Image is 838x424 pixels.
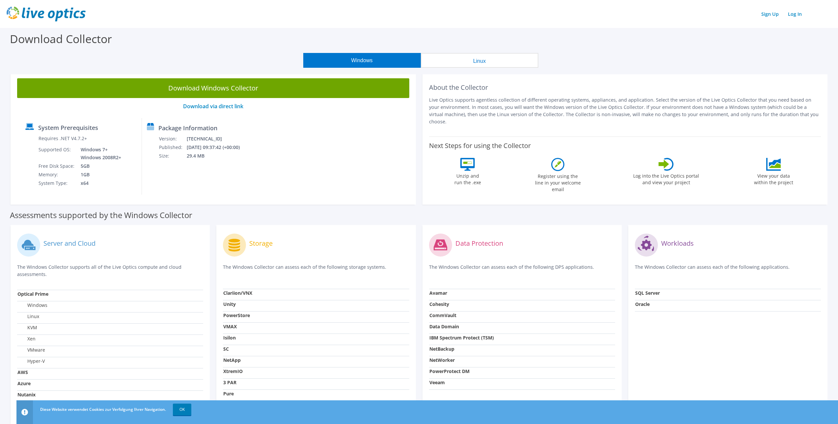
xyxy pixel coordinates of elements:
[452,171,483,186] label: Unzip and run the .exe
[17,313,39,320] label: Linux
[429,263,615,277] p: The Windows Collector can assess each of the following DPS applications.
[223,357,241,363] strong: NetApp
[633,171,699,186] label: Log into the Live Optics portal and view your project
[223,335,236,341] strong: Isilon
[7,7,86,21] img: live_optics_svg.svg
[17,263,203,278] p: The Windows Collector supports all of the Live Optics compute and cloud assessments.
[223,368,243,374] strong: XtremIO
[17,291,48,297] strong: Optical Prime
[38,124,98,131] label: System Prerequisites
[17,78,409,98] a: Download Windows Collector
[661,240,694,247] label: Workloads
[429,346,454,352] strong: NetBackup
[223,323,237,330] strong: VMAX
[186,152,248,160] td: 29.4 MB
[223,379,236,386] strong: 3 PAR
[17,324,37,331] label: KVM
[17,369,28,375] strong: AWS
[750,171,797,186] label: View your data within the project
[429,312,456,318] strong: CommVault
[249,240,273,247] label: Storage
[17,347,45,353] label: VMware
[421,53,538,68] button: Linux
[10,31,112,46] label: Download Collector
[429,84,821,91] h2: About the Collector
[533,171,582,193] label: Register using the line in your welcome email
[10,212,192,218] label: Assessments supported by the Windows Collector
[159,143,186,152] td: Published:
[429,323,459,330] strong: Data Domain
[429,368,470,374] strong: PowerProtect DM
[635,263,821,277] p: The Windows Collector can assess each of the following applications.
[158,125,217,131] label: Package Information
[17,336,36,342] label: Xen
[38,145,76,162] td: Supported OS:
[40,407,166,412] span: Diese Website verwendet Cookies zur Verfolgung Ihrer Navigation.
[635,290,660,296] strong: SQL Server
[76,145,122,162] td: Windows 7+ Windows 2008R2+
[223,390,234,397] strong: Pure
[186,143,248,152] td: [DATE] 09:37:42 (+00:00)
[223,290,252,296] strong: Clariion/VNX
[76,179,122,187] td: x64
[76,162,122,170] td: 5GB
[223,346,229,352] strong: SC
[39,135,87,142] label: Requires .NET V4.7.2+
[38,179,76,187] td: System Type:
[183,103,243,110] a: Download via direct link
[758,9,782,19] a: Sign Up
[223,301,236,307] strong: Unity
[429,301,449,307] strong: Cohesity
[223,312,250,318] strong: PowerStore
[303,53,421,68] button: Windows
[17,302,47,309] label: Windows
[173,404,191,415] a: OK
[76,170,122,179] td: 1GB
[159,135,186,143] td: Version:
[186,135,248,143] td: [TECHNICAL_ID]
[635,301,650,307] strong: Oracle
[43,240,95,247] label: Server and Cloud
[38,170,76,179] td: Memory:
[429,379,445,386] strong: Veeam
[429,357,455,363] strong: NetWorker
[223,263,409,277] p: The Windows Collector can assess each of the following storage systems.
[785,9,805,19] a: Log In
[429,290,447,296] strong: Avamar
[17,391,36,398] strong: Nutanix
[159,152,186,160] td: Size:
[429,335,494,341] strong: IBM Spectrum Protect (TSM)
[17,380,31,387] strong: Azure
[17,358,45,364] label: Hyper-V
[38,162,76,170] td: Free Disk Space:
[455,240,503,247] label: Data Protection
[429,96,821,125] p: Live Optics supports agentless collection of different operating systems, appliances, and applica...
[429,142,531,150] label: Next Steps for using the Collector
